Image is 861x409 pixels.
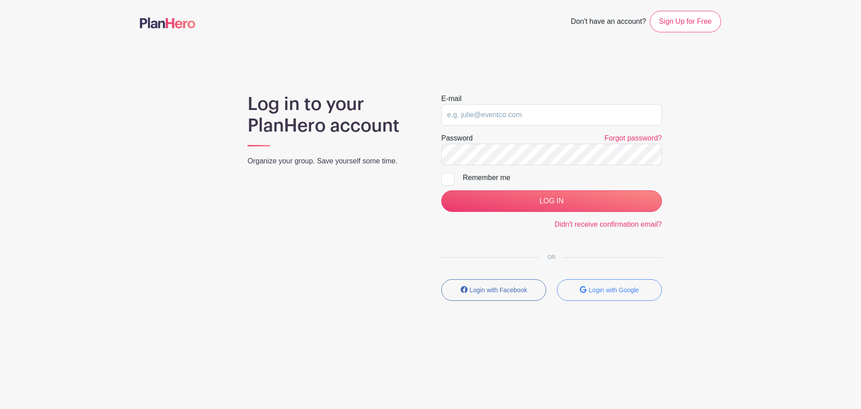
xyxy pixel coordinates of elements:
a: Forgot password? [604,134,662,142]
label: E-mail [441,93,461,104]
span: OR [540,254,563,260]
button: Login with Facebook [441,279,546,301]
img: logo-507f7623f17ff9eddc593b1ce0a138ce2505c220e1c5a4e2b4648c50719b7d32.svg [140,18,196,28]
h1: Log in to your PlanHero account [248,93,420,136]
small: Login with Google [589,286,639,294]
a: Sign Up for Free [650,11,721,32]
small: Login with Facebook [470,286,527,294]
button: Login with Google [557,279,662,301]
input: LOG IN [441,190,662,212]
span: Don't have an account? [571,13,646,32]
label: Password [441,133,473,144]
input: e.g. julie@eventco.com [441,104,662,126]
div: Remember me [463,172,662,183]
p: Organize your group. Save yourself some time. [248,156,420,167]
a: Didn't receive confirmation email? [554,220,662,228]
